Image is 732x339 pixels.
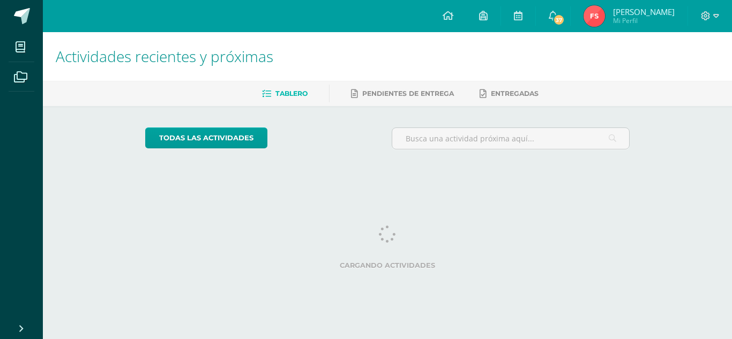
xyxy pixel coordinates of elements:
a: Pendientes de entrega [351,85,454,102]
span: Tablero [275,89,308,97]
input: Busca una actividad próxima aquí... [392,128,630,149]
img: 49bc2ad6d15f562bbfa193e425e78c85.png [584,5,605,27]
span: Entregadas [491,89,539,97]
span: [PERSON_NAME] [613,6,675,17]
label: Cargando actividades [145,261,630,269]
span: Mi Perfil [613,16,675,25]
a: Entregadas [480,85,539,102]
a: todas las Actividades [145,127,267,148]
span: Actividades recientes y próximas [56,46,273,66]
a: Tablero [262,85,308,102]
span: Pendientes de entrega [362,89,454,97]
span: 37 [553,14,565,26]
